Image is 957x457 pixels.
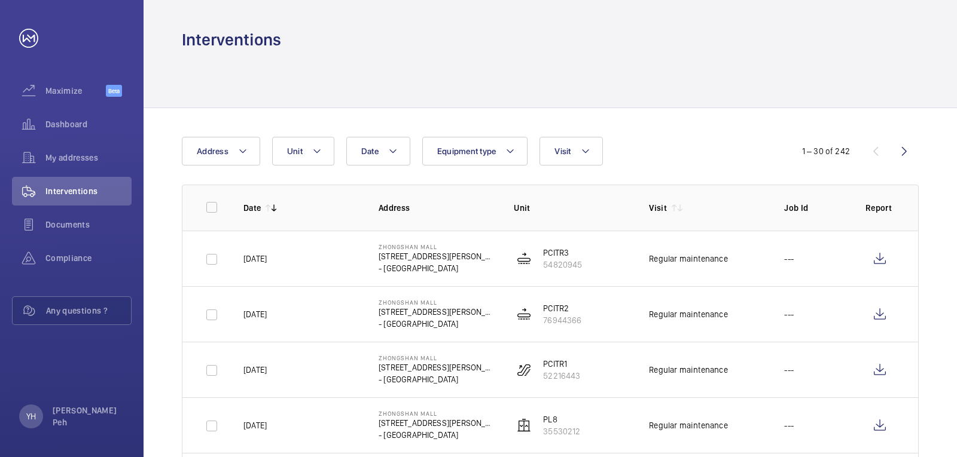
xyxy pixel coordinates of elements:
[379,262,495,274] p: - [GEOGRAPHIC_DATA]
[379,243,495,250] p: Zhongshan Mall
[517,251,531,266] img: moving_walk.svg
[379,417,495,429] p: [STREET_ADDRESS][PERSON_NAME]
[437,146,496,156] span: Equipment type
[45,152,132,164] span: My addresses
[517,363,531,377] img: escalator.svg
[379,250,495,262] p: [STREET_ADDRESS][PERSON_NAME]
[243,308,267,320] p: [DATE]
[784,364,794,376] p: ---
[543,425,580,437] p: 35530212
[379,373,495,385] p: - [GEOGRAPHIC_DATA]
[649,253,727,265] div: Regular maintenance
[379,202,495,214] p: Address
[543,247,582,259] p: PCITR3
[379,361,495,373] p: [STREET_ADDRESS][PERSON_NAME]
[514,202,630,214] p: Unit
[379,306,495,318] p: [STREET_ADDRESS][PERSON_NAME]
[106,85,122,97] span: Beta
[379,354,495,361] p: Zhongshan Mall
[53,404,124,428] p: [PERSON_NAME] Peh
[784,308,794,320] p: ---
[379,429,495,441] p: - [GEOGRAPHIC_DATA]
[243,253,267,265] p: [DATE]
[361,146,379,156] span: Date
[287,146,303,156] span: Unit
[784,202,846,214] p: Job Id
[26,410,36,422] p: YH
[543,259,582,271] p: 54820945
[649,364,727,376] div: Regular maintenance
[802,145,850,157] div: 1 – 30 of 242
[784,253,794,265] p: ---
[649,419,727,431] div: Regular maintenance
[543,302,581,314] p: PCITR2
[422,137,528,165] button: Equipment type
[45,118,132,130] span: Dashboard
[543,314,581,326] p: 76944366
[649,202,667,214] p: Visit
[784,419,794,431] p: ---
[45,252,132,264] span: Compliance
[543,370,580,382] p: 52216443
[45,185,132,197] span: Interventions
[243,419,267,431] p: [DATE]
[540,137,602,165] button: Visit
[543,413,580,425] p: PL8
[182,29,281,51] h1: Interventions
[543,358,580,370] p: PCITR1
[197,146,228,156] span: Address
[45,85,106,97] span: Maximize
[46,305,131,317] span: Any questions ?
[379,299,495,306] p: Zhongshan Mall
[346,137,410,165] button: Date
[379,410,495,417] p: Zhongshan Mall
[182,137,260,165] button: Address
[243,202,261,214] p: Date
[272,137,334,165] button: Unit
[517,418,531,433] img: elevator.svg
[45,219,132,231] span: Documents
[243,364,267,376] p: [DATE]
[554,146,571,156] span: Visit
[865,202,894,214] p: Report
[517,307,531,321] img: moving_walk.svg
[649,308,727,320] div: Regular maintenance
[379,318,495,330] p: - [GEOGRAPHIC_DATA]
